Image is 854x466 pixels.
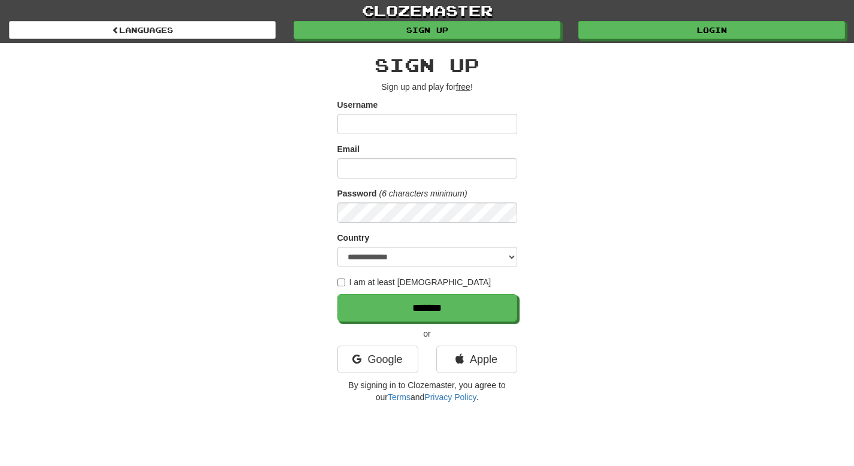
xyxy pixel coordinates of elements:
[337,379,517,403] p: By signing in to Clozemaster, you agree to our and .
[337,346,418,373] a: Google
[9,21,276,39] a: Languages
[337,55,517,75] h2: Sign up
[337,187,377,199] label: Password
[388,392,411,402] a: Terms
[578,21,845,39] a: Login
[424,392,476,402] a: Privacy Policy
[337,328,517,340] p: or
[337,276,491,288] label: I am at least [DEMOGRAPHIC_DATA]
[337,143,360,155] label: Email
[456,82,470,92] u: free
[337,81,517,93] p: Sign up and play for !
[379,189,467,198] em: (6 characters minimum)
[436,346,517,373] a: Apple
[294,21,560,39] a: Sign up
[337,279,345,286] input: I am at least [DEMOGRAPHIC_DATA]
[337,232,370,244] label: Country
[337,99,378,111] label: Username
